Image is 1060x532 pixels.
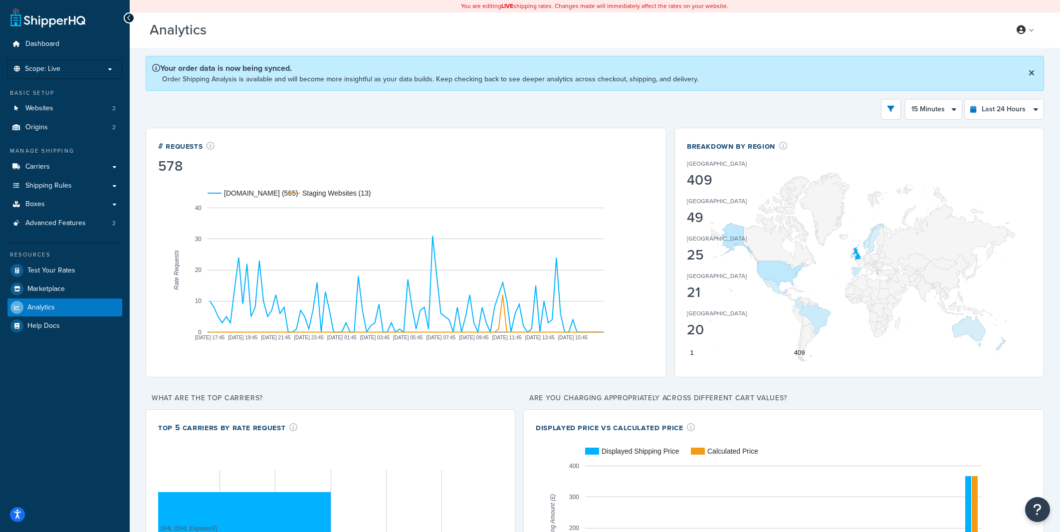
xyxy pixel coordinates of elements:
[195,266,202,273] text: 20
[25,219,86,228] span: Advanced Features
[687,211,778,225] div: 49
[25,200,45,209] span: Boxes
[360,335,390,340] text: [DATE] 03:45
[393,335,423,340] text: [DATE] 05:45
[158,422,298,433] div: Top 5 Carriers by Rate Request
[173,250,180,289] text: Rate Requests
[195,335,225,340] text: [DATE] 17:45
[690,349,693,356] text: 1
[158,159,215,173] div: 578
[687,173,778,187] div: 409
[7,118,122,137] li: Origins
[25,182,72,190] span: Shipping Rules
[152,62,698,74] p: Your order data is now being synced.
[224,189,298,197] text: [DOMAIN_NAME] (565)
[7,89,122,97] div: Basic Setup
[158,140,215,152] div: # Requests
[27,303,55,312] span: Analytics
[195,204,202,211] text: 40
[162,74,698,84] p: Order Shipping Analysis is available and will become more insightful as your data builds. Keep ch...
[687,323,778,337] div: 20
[7,99,122,118] a: Websites2
[294,335,324,340] text: [DATE] 23:45
[7,298,122,316] a: Analytics
[707,447,758,455] text: Calculated Price
[146,391,515,405] p: What are the top carriers?
[7,99,122,118] li: Websites
[687,234,747,243] p: [GEOGRAPHIC_DATA]
[27,266,75,275] span: Test Your Rates
[228,335,258,340] text: [DATE] 19:45
[1025,497,1050,522] button: Open Resource Center
[195,236,202,243] text: 30
[7,280,122,298] a: Marketplace
[25,104,53,113] span: Websites
[195,297,202,304] text: 10
[602,447,679,455] text: Displayed Shipping Price
[112,104,116,113] span: 2
[302,189,371,197] text: Staging Websites (13)
[327,335,357,340] text: [DATE] 01:45
[687,159,747,168] p: [GEOGRAPHIC_DATA]
[525,335,555,340] text: [DATE] 13:45
[112,123,116,132] span: 2
[687,197,747,206] p: [GEOGRAPHIC_DATA]
[198,328,202,335] text: 0
[27,285,65,293] span: Marketplace
[25,123,48,132] span: Origins
[687,309,747,318] p: [GEOGRAPHIC_DATA]
[7,317,122,335] a: Help Docs
[502,1,514,10] b: LIVE
[27,322,60,330] span: Help Docs
[161,525,217,532] text: DHL (DHL Express®)
[7,262,122,279] a: Test Your Rates
[7,251,122,259] div: Resources
[794,349,805,356] text: 409
[687,173,1032,362] svg: A chart.
[7,195,122,214] a: Boxes
[150,22,995,38] h3: Analytics
[569,494,579,501] text: 300
[569,525,579,532] text: 200
[25,163,50,171] span: Carriers
[687,285,778,299] div: 21
[7,214,122,233] li: Advanced Features
[7,35,122,53] a: Dashboard
[687,140,788,152] div: Breakdown by Region
[881,99,901,120] button: open filter drawer
[687,271,747,280] p: [GEOGRAPHIC_DATA]
[569,462,579,469] text: 400
[112,219,116,228] span: 2
[261,335,291,340] text: [DATE] 21:45
[492,335,522,340] text: [DATE] 11:45
[7,177,122,195] a: Shipping Rules
[7,118,122,137] a: Origins2
[558,335,588,340] text: [DATE] 15:45
[209,26,243,37] span: Beta
[7,214,122,233] a: Advanced Features2
[426,335,456,340] text: [DATE] 07:45
[25,40,59,48] span: Dashboard
[536,422,695,433] div: Displayed Price vs Calculated Price
[459,335,489,340] text: [DATE] 09:45
[158,175,654,365] svg: A chart.
[25,65,60,73] span: Scope: Live
[687,248,778,262] div: 25
[7,158,122,176] a: Carriers
[523,391,1044,405] p: Are you charging appropriately across different cart values?
[7,147,122,155] div: Manage Shipping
